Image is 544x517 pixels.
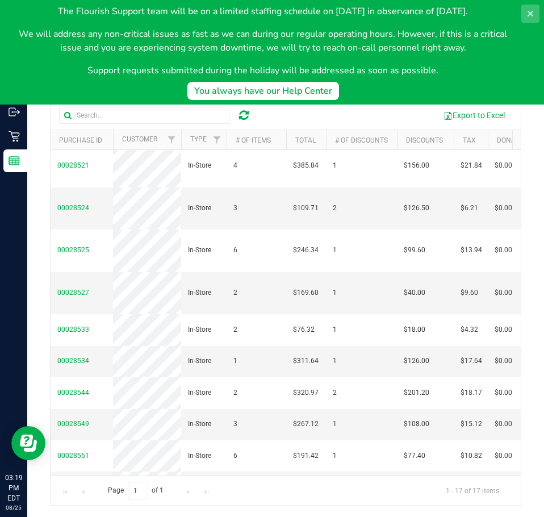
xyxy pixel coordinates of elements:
a: Tax [463,136,476,144]
span: $0.00 [495,245,512,256]
span: 1 [333,245,337,256]
span: 00028524 [57,204,89,212]
a: Discounts [406,136,443,144]
span: 2 [233,287,237,298]
span: 3 [233,203,237,214]
div: You always have our Help Center [194,84,332,98]
span: 00028527 [57,289,89,297]
a: Total [295,136,316,144]
span: $0.00 [495,160,512,171]
span: $201.20 [404,387,429,398]
span: In-Store [188,245,211,256]
span: 1 [333,356,337,366]
a: Purchase ID [59,136,102,144]
span: 2 [333,387,337,398]
span: 6 [233,245,237,256]
span: 00028549 [57,420,89,428]
p: The Flourish Support team will be on a limited staffing schedule on [DATE] in observance of [DATE]. [9,5,517,18]
span: $267.12 [293,419,319,430]
iframe: Resource center [11,426,45,460]
a: # of Items [236,136,271,144]
span: $99.60 [404,245,425,256]
button: Export to Excel [436,106,512,125]
span: $10.82 [461,451,482,461]
span: $15.12 [461,419,482,430]
span: 1 [333,324,337,335]
inline-svg: Retail [9,131,20,142]
span: 00028525 [57,246,89,254]
span: 1 [333,160,337,171]
a: Customer [122,135,157,143]
span: $0.00 [495,387,512,398]
span: 00028534 [57,357,89,365]
span: In-Store [188,451,211,461]
a: Filter [208,130,227,149]
span: Page of 1 [98,482,173,499]
span: $0.00 [495,451,512,461]
span: $0.00 [495,356,512,366]
a: # of Discounts [335,136,388,144]
span: $126.00 [404,356,429,366]
span: $18.00 [404,324,425,335]
span: $109.71 [293,203,319,214]
span: $191.42 [293,451,319,461]
span: $311.64 [293,356,319,366]
input: 1 [128,482,148,499]
span: $6.21 [461,203,478,214]
span: 6 [233,451,237,461]
span: $0.00 [495,419,512,430]
span: 1 [333,287,337,298]
span: 2 [333,203,337,214]
span: $0.00 [495,324,512,335]
p: We will address any non-critical issues as fast as we can during our regular operating hours. How... [9,27,517,55]
span: 00028533 [57,326,89,333]
span: In-Store [188,419,211,430]
a: Filter [162,130,181,149]
span: $385.84 [293,160,319,171]
span: 00028544 [57,389,89,397]
span: In-Store [188,160,211,171]
p: Support requests submitted during the holiday will be addressed as soon as possible. [9,64,517,77]
span: 1 - 17 of 17 items [437,482,508,499]
span: $13.94 [461,245,482,256]
span: $17.64 [461,356,482,366]
a: Type [190,135,207,143]
inline-svg: Reports [9,155,20,166]
span: In-Store [188,356,211,366]
span: $320.97 [293,387,319,398]
span: $40.00 [404,287,425,298]
span: $18.17 [461,387,482,398]
span: $169.60 [293,287,319,298]
span: $21.84 [461,160,482,171]
a: Donation [497,136,530,144]
span: $4.32 [461,324,478,335]
span: $9.60 [461,287,478,298]
span: 1 [233,356,237,366]
span: In-Store [188,324,211,335]
span: $108.00 [404,419,429,430]
span: $76.32 [293,324,315,335]
span: 00028551 [57,452,89,460]
p: 08/25 [5,503,22,512]
span: In-Store [188,387,211,398]
span: $0.00 [495,203,512,214]
p: 03:19 PM EDT [5,473,22,503]
span: $246.34 [293,245,319,256]
span: 1 [333,419,337,430]
span: $156.00 [404,160,429,171]
span: 1 [333,451,337,461]
span: $126.50 [404,203,429,214]
span: $77.40 [404,451,425,461]
span: In-Store [188,287,211,298]
span: In-Store [188,203,211,214]
span: 2 [233,324,237,335]
inline-svg: Outbound [9,106,20,118]
span: 4 [233,160,237,171]
span: 00028521 [57,161,89,169]
span: 2 [233,387,237,398]
span: $0.00 [495,287,512,298]
span: 3 [233,419,237,430]
input: Search... [59,107,229,124]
